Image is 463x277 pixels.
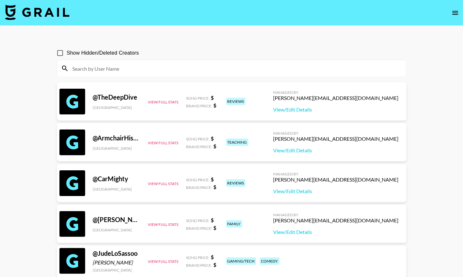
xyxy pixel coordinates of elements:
strong: $ [214,262,217,268]
span: Show Hidden/Deleted Creators [67,49,139,57]
div: [PERSON_NAME][EMAIL_ADDRESS][DOMAIN_NAME] [273,217,399,224]
strong: $ [211,135,214,141]
div: @ CarMighty [93,175,140,183]
div: reviews [226,179,245,187]
input: Search by User Name [69,63,402,74]
div: @ JudeLoSassoo [93,249,140,257]
div: [PERSON_NAME][EMAIL_ADDRESS][DOMAIN_NAME] [273,95,399,101]
div: @ [PERSON_NAME] [93,216,140,224]
strong: $ [214,225,217,231]
strong: $ [214,102,217,108]
span: Brand Price: [186,103,212,108]
strong: $ [211,217,214,223]
div: [PERSON_NAME] [93,259,140,266]
button: View Full Stats [148,181,179,186]
div: gaming/tech [226,257,256,265]
strong: $ [211,94,214,101]
span: Song Price: [186,96,210,101]
strong: $ [214,184,217,190]
span: Song Price: [186,255,210,260]
span: Brand Price: [186,144,212,149]
button: View Full Stats [148,140,179,145]
button: open drawer [449,6,462,19]
div: family [226,220,242,228]
span: Song Price: [186,177,210,182]
span: Song Price: [186,137,210,141]
div: [GEOGRAPHIC_DATA] [93,268,140,273]
div: [GEOGRAPHIC_DATA] [93,146,140,151]
a: View/Edit Details [273,188,399,194]
div: reviews [226,98,245,105]
div: teaching [226,138,248,146]
div: [GEOGRAPHIC_DATA] [93,105,140,110]
a: View/Edit Details [273,147,399,154]
div: @ ArmchairHistorian [93,134,140,142]
div: [PERSON_NAME][EMAIL_ADDRESS][DOMAIN_NAME] [273,176,399,183]
span: Brand Price: [186,185,212,190]
button: View Full Stats [148,259,179,264]
div: Managed By [273,131,399,136]
span: Brand Price: [186,263,212,268]
strong: $ [214,143,217,149]
a: View/Edit Details [273,106,399,113]
button: View Full Stats [148,100,179,104]
div: Managed By [273,212,399,217]
div: [GEOGRAPHIC_DATA] [93,187,140,192]
div: comedy [260,257,280,265]
strong: $ [211,254,214,260]
div: Managed By [273,90,399,95]
button: View Full Stats [148,222,179,227]
a: View/Edit Details [273,229,399,235]
div: @ TheDeepDive [93,93,140,101]
div: [PERSON_NAME][EMAIL_ADDRESS][DOMAIN_NAME] [273,136,399,142]
strong: $ [211,176,214,182]
span: Brand Price: [186,226,212,231]
span: Song Price: [186,218,210,223]
div: Managed By [273,172,399,176]
img: Grail Talent [5,4,69,20]
div: [GEOGRAPHIC_DATA] [93,228,140,232]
